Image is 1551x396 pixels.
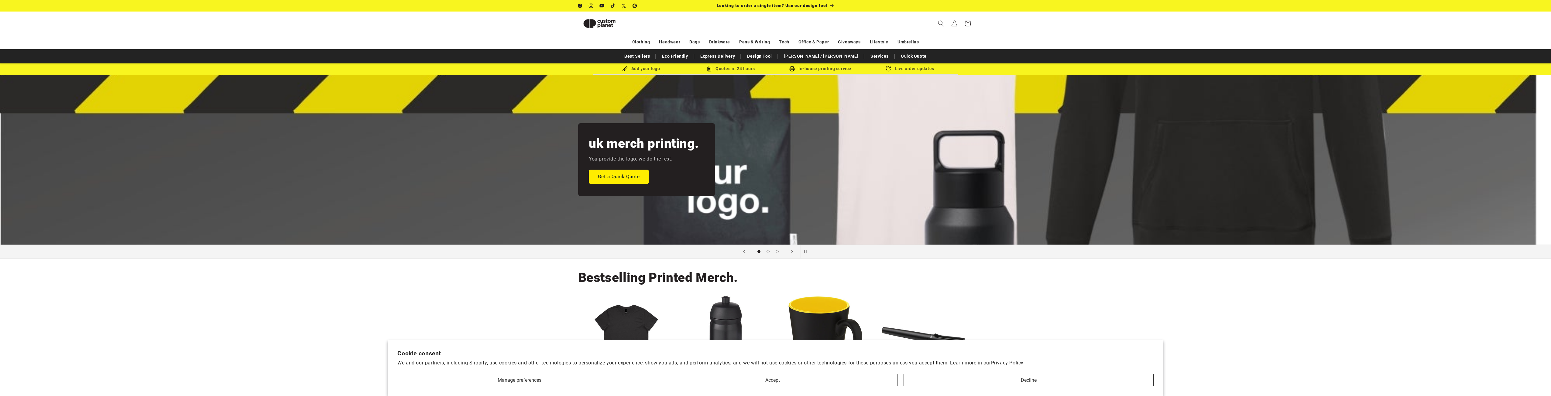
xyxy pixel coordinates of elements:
img: Oli 360 ml ceramic mug with handle [782,295,869,382]
div: Add your logo [596,65,686,73]
span: Manage preferences [498,377,541,383]
a: Eco Friendly [659,51,691,62]
p: You provide the logo, we do the rest. [589,155,672,164]
a: Express Delivery [697,51,738,62]
p: We and our partners, including Shopify, use cookies and other technologies to personalize your ex... [397,360,1154,366]
a: Services [867,51,892,62]
button: Next slide [785,245,799,258]
img: Order Updates Icon [706,66,712,72]
h2: Cookie consent [397,350,1154,357]
a: Quick Quote [898,51,930,62]
span: Looking to order a single item? Use our design tool [717,3,828,8]
button: Manage preferences [397,374,642,386]
h2: Bestselling Printed Merch. [578,269,738,286]
div: In-house printing service [776,65,865,73]
a: Tech [779,37,789,47]
a: Clothing [632,37,650,47]
a: Headwear [659,37,680,47]
h2: uk merch printing. [589,135,699,152]
summary: Search [934,17,948,30]
a: Lifestyle [870,37,888,47]
img: HydroFlex™ 500 ml squeezy sport bottle [682,295,769,382]
a: Get a Quick Quote [589,169,649,184]
a: Custom Planet [576,12,641,35]
button: Accept [648,374,897,386]
a: Office & Paper [798,37,829,47]
a: [PERSON_NAME] / [PERSON_NAME] [781,51,861,62]
button: Pause slideshow [801,245,814,258]
img: Custom Planet [578,14,621,33]
button: Load slide 3 of 3 [773,247,782,256]
a: Design Tool [744,51,775,62]
img: Brush Icon [622,66,628,72]
a: Drinkware [709,37,730,47]
button: Previous slide [737,245,751,258]
img: Order updates [886,66,891,72]
a: Umbrellas [897,37,919,47]
button: Load slide 1 of 3 [754,247,763,256]
div: Live order updates [865,65,955,73]
div: Quotes in 24 hours [686,65,776,73]
button: Load slide 2 of 3 [763,247,773,256]
a: Best Sellers [621,51,653,62]
button: Decline [904,374,1153,386]
a: Bags [689,37,700,47]
img: In-house printing [789,66,795,72]
a: Privacy Policy [991,360,1024,366]
a: Giveaways [838,37,860,47]
a: Pens & Writing [739,37,770,47]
